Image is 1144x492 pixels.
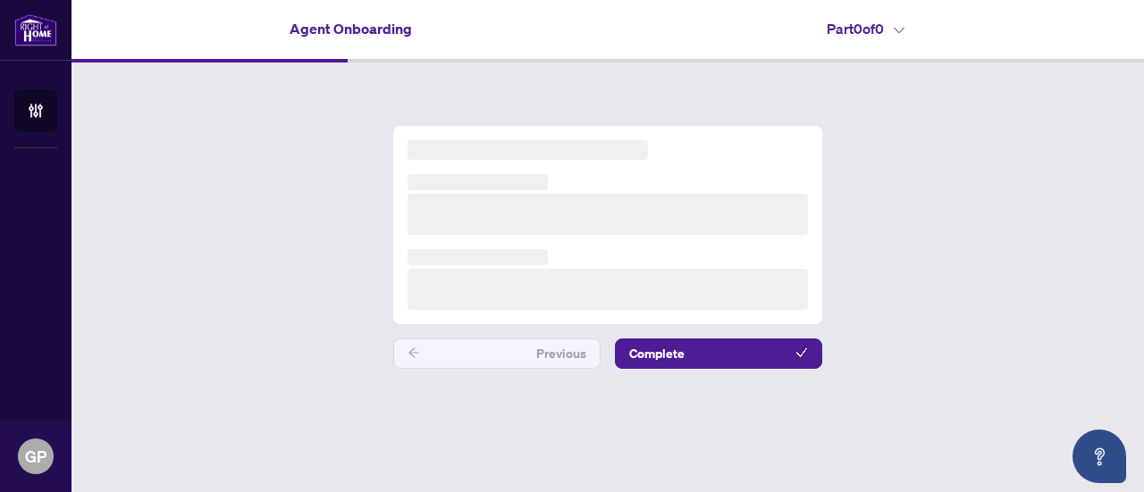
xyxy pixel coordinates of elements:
span: check [795,346,808,359]
button: Previous [393,338,601,369]
button: Complete [615,338,822,369]
span: GP [25,444,46,469]
img: logo [14,13,57,46]
h4: Part 0 of 0 [827,18,904,39]
button: Open asap [1072,429,1126,483]
span: Complete [629,339,685,368]
h4: Agent Onboarding [290,18,412,39]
